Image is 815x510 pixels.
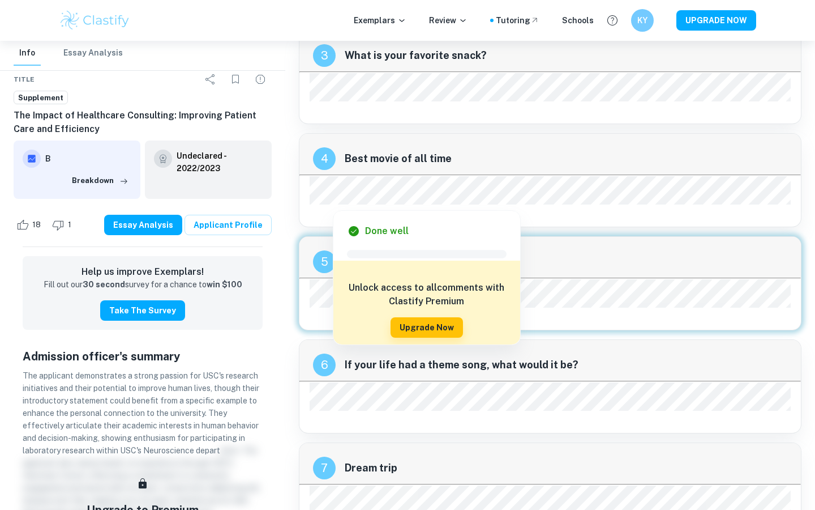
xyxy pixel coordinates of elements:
span: 1 [62,219,78,231]
span: Dream job [345,254,787,270]
h5: Admission officer's summary [23,348,263,365]
a: Supplement [14,91,68,105]
a: Undeclared - 2022/2023 [177,150,263,175]
button: Help and Feedback [603,11,622,30]
p: Fill out our survey for a chance to [44,279,242,291]
div: Like [14,216,47,234]
h6: Done well [365,224,409,238]
span: What is your favorite snack? [345,48,787,63]
span: Supplement [14,92,67,104]
strong: win $100 [207,280,242,289]
button: Essay Analysis [104,215,182,235]
button: Info [14,41,41,66]
button: Breakdown [69,172,131,189]
button: Essay Analysis [63,41,123,66]
a: Tutoring [496,14,539,27]
button: Take the Survey [100,300,185,321]
span: Title [14,74,35,84]
div: recipe [313,44,336,67]
h6: KY [636,14,649,27]
span: If your life had a theme song, what would it be? [345,357,787,373]
span: Best movie of all time [345,151,787,167]
div: Bookmark [224,68,247,91]
div: recipe [313,457,336,479]
span: Dream trip [345,460,787,476]
img: Clastify logo [59,9,131,32]
span: The applicant demonstrates a strong passion for USC's research initiatives and their potential to... [23,371,259,455]
div: recipe [313,250,336,273]
div: Dislike [49,216,78,234]
span: 18 [26,219,47,231]
button: UPGRADE NOW [676,10,756,31]
button: KY [631,9,654,32]
div: recipe [313,354,336,376]
button: Upgrade Now [391,317,463,338]
p: Review [429,14,467,27]
h6: Unlock access to all comments with Clastify Premium [339,281,514,308]
h6: The Impact of Healthcare Consulting: Improving Patient Care and Efficiency [14,109,272,136]
strong: 30 second [83,280,125,289]
div: Report issue [249,68,272,91]
a: Schools [562,14,594,27]
div: Share [199,68,222,91]
h6: B [45,152,131,165]
p: Exemplars [354,14,406,27]
a: Applicant Profile [185,215,272,235]
h6: Help us improve Exemplars! [32,265,254,279]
